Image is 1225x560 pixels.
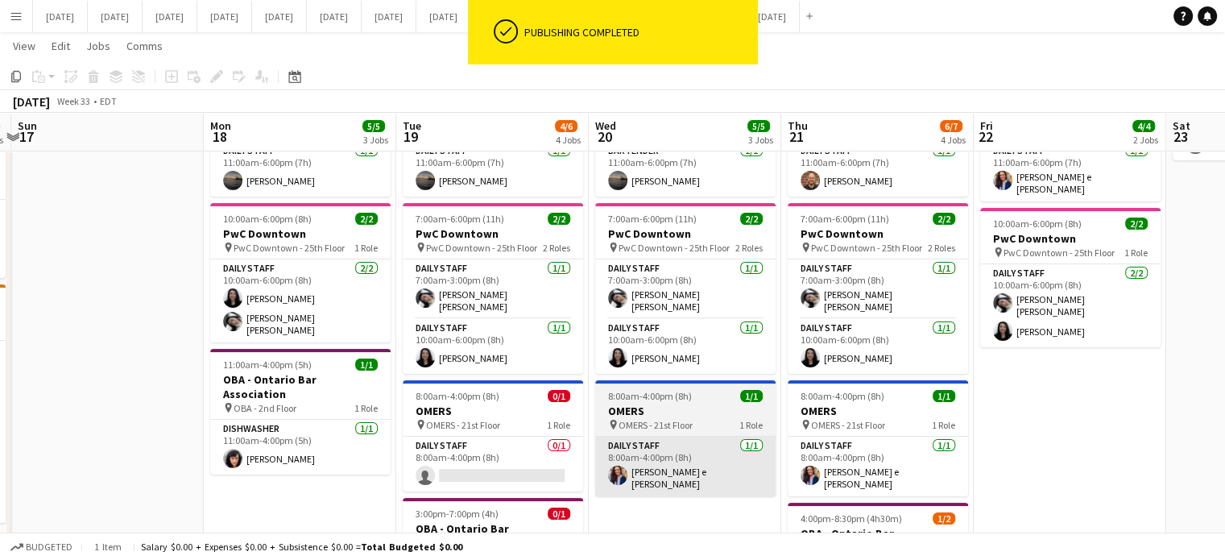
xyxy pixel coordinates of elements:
[126,39,163,53] span: Comms
[45,35,77,56] a: Edit
[100,95,117,107] div: EDT
[52,39,70,53] span: Edit
[143,1,197,32] button: [DATE]
[26,541,72,553] span: Budgeted
[13,93,50,110] div: [DATE]
[745,1,800,32] button: [DATE]
[362,1,416,32] button: [DATE]
[416,1,471,32] button: [DATE]
[88,1,143,32] button: [DATE]
[6,35,42,56] a: View
[8,538,75,556] button: Budgeted
[13,39,35,53] span: View
[141,541,462,553] div: Salary $0.00 + Expenses $0.00 + Subsistence $0.00 =
[252,1,307,32] button: [DATE]
[120,35,169,56] a: Comms
[197,1,252,32] button: [DATE]
[89,541,127,553] span: 1 item
[80,35,117,56] a: Jobs
[33,1,88,32] button: [DATE]
[53,95,93,107] span: Week 33
[307,1,362,32] button: [DATE]
[361,541,462,553] span: Total Budgeted $0.00
[524,25,751,39] div: Publishing completed
[86,39,110,53] span: Jobs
